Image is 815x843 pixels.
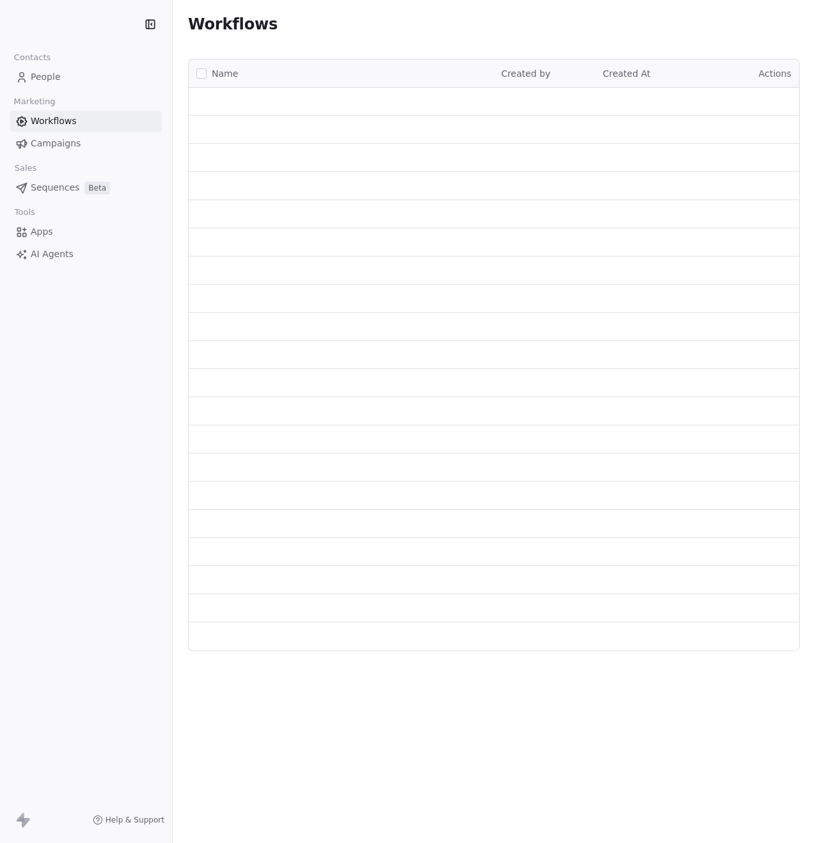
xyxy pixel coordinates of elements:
[31,225,53,239] span: Apps
[31,137,81,150] span: Campaigns
[10,244,162,265] a: AI Agents
[106,815,164,825] span: Help & Support
[93,815,164,825] a: Help & Support
[10,177,162,198] a: SequencesBeta
[759,68,791,79] span: Actions
[10,67,162,88] a: People
[8,48,56,67] span: Contacts
[9,203,40,222] span: Tools
[10,221,162,242] a: Apps
[501,68,550,79] span: Created by
[84,182,110,194] span: Beta
[31,181,79,194] span: Sequences
[10,133,162,154] a: Campaigns
[31,114,77,128] span: Workflows
[212,67,238,81] span: Name
[8,92,61,111] span: Marketing
[31,70,61,84] span: People
[31,248,74,261] span: AI Agents
[10,111,162,132] a: Workflows
[603,68,651,79] span: Created At
[188,15,278,33] span: Workflows
[9,159,42,178] span: Sales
